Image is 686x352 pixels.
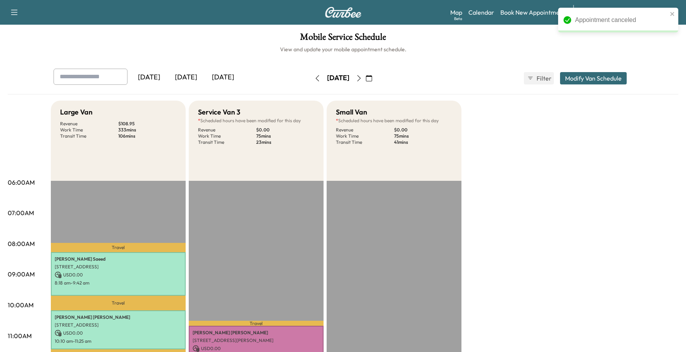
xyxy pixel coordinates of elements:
[8,331,32,340] p: 11:00AM
[327,73,349,83] div: [DATE]
[394,133,452,139] p: 75 mins
[193,337,320,344] p: [STREET_ADDRESS][PERSON_NAME]
[8,269,35,279] p: 09:00AM
[500,8,565,17] a: Book New Appointment
[55,338,182,344] p: 10:10 am - 11:25 am
[325,7,362,18] img: Curbee Logo
[55,314,182,320] p: [PERSON_NAME] [PERSON_NAME]
[8,239,35,248] p: 08:00AM
[8,178,35,187] p: 06:00AM
[205,69,242,86] div: [DATE]
[336,127,394,133] p: Revenue
[670,11,675,17] button: close
[51,243,186,252] p: Travel
[336,139,394,145] p: Transit Time
[8,300,34,310] p: 10:00AM
[450,8,462,17] a: MapBeta
[394,139,452,145] p: 41 mins
[468,8,494,17] a: Calendar
[55,271,182,278] p: USD 0.00
[55,280,182,286] p: 8:18 am - 9:42 am
[575,15,668,25] div: Appointment canceled
[168,69,205,86] div: [DATE]
[8,208,34,217] p: 07:00AM
[55,330,182,337] p: USD 0.00
[198,133,256,139] p: Work Time
[55,264,182,270] p: [STREET_ADDRESS]
[256,139,314,145] p: 23 mins
[60,133,118,139] p: Transit Time
[118,121,176,127] p: $ 108.95
[394,127,452,133] p: $ 0.00
[55,322,182,328] p: [STREET_ADDRESS]
[560,72,627,84] button: Modify Van Schedule
[256,133,314,139] p: 75 mins
[193,345,320,352] p: USD 0.00
[51,296,186,310] p: Travel
[118,127,176,133] p: 333 mins
[537,74,550,83] span: Filter
[198,127,256,133] p: Revenue
[131,69,168,86] div: [DATE]
[8,45,678,53] h6: View and update your mobile appointment schedule.
[189,321,324,326] p: Travel
[198,118,314,124] p: Scheduled hours have been modified for this day
[336,107,367,118] h5: Small Van
[60,107,92,118] h5: Large Van
[336,133,394,139] p: Work Time
[198,107,240,118] h5: Service Van 3
[60,127,118,133] p: Work Time
[193,330,320,336] p: [PERSON_NAME] [PERSON_NAME]
[336,118,452,124] p: Scheduled hours have been modified for this day
[8,32,678,45] h1: Mobile Service Schedule
[454,16,462,22] div: Beta
[60,121,118,127] p: Revenue
[256,127,314,133] p: $ 0.00
[55,256,182,262] p: [PERSON_NAME] Saeed
[524,72,554,84] button: Filter
[118,133,176,139] p: 106 mins
[198,139,256,145] p: Transit Time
